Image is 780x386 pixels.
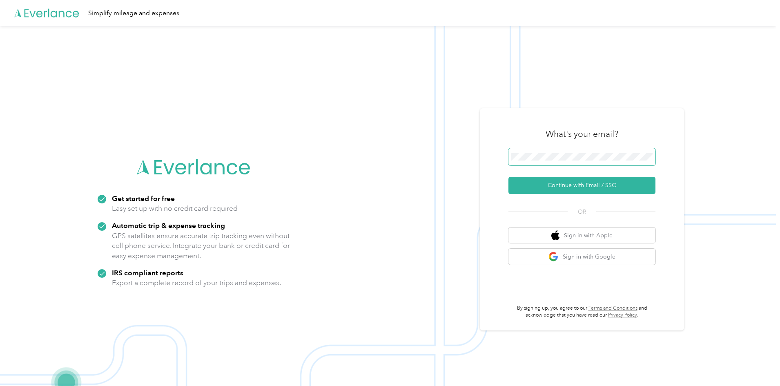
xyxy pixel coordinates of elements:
[112,278,281,288] p: Export a complete record of your trips and expenses.
[508,249,655,265] button: google logoSign in with Google
[112,268,183,277] strong: IRS compliant reports
[608,312,637,318] a: Privacy Policy
[508,305,655,319] p: By signing up, you agree to our and acknowledge that you have read our .
[551,230,559,241] img: apple logo
[548,252,559,262] img: google logo
[588,305,637,311] a: Terms and Conditions
[112,231,290,261] p: GPS satellites ensure accurate trip tracking even without cell phone service. Integrate your bank...
[112,203,238,214] p: Easy set up with no credit card required
[508,228,655,243] button: apple logoSign in with Apple
[112,194,175,203] strong: Get started for free
[546,128,618,140] h3: What's your email?
[568,208,596,216] span: OR
[112,221,225,230] strong: Automatic trip & expense tracking
[508,177,655,194] button: Continue with Email / SSO
[88,8,179,18] div: Simplify mileage and expenses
